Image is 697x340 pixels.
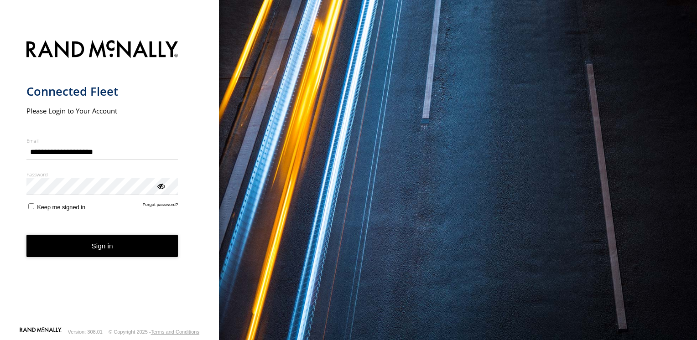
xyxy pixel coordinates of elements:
[28,203,34,209] input: Keep me signed in
[37,204,85,211] span: Keep me signed in
[26,35,193,326] form: main
[151,329,199,335] a: Terms and Conditions
[68,329,103,335] div: Version: 308.01
[26,235,178,257] button: Sign in
[109,329,199,335] div: © Copyright 2025 -
[26,137,178,144] label: Email
[26,171,178,178] label: Password
[143,202,178,211] a: Forgot password?
[26,84,178,99] h1: Connected Fleet
[26,38,178,62] img: Rand McNally
[20,327,62,336] a: Visit our Website
[156,181,165,190] div: ViewPassword
[26,106,178,115] h2: Please Login to Your Account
